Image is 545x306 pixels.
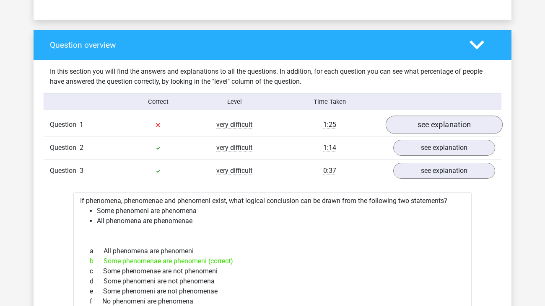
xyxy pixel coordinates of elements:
div: Some phenomenae are not phenomeni [83,266,462,276]
div: In this section you will find the answers and explanations to all the questions. In addition, for... [44,67,501,87]
a: see explanation [393,163,495,179]
span: Question [50,120,80,130]
div: Correct [120,97,197,106]
div: Level [196,97,272,106]
div: Some phenomeni are not phenomenae [83,286,462,296]
span: very difficult [216,167,252,175]
span: c [90,266,103,276]
span: a [90,246,104,256]
span: 0:37 [323,167,336,175]
span: very difficult [216,144,252,152]
span: b [90,256,104,266]
div: Some phenomenae are phenomeni (correct) [83,256,462,266]
span: 1:14 [323,144,336,152]
span: Question [50,166,80,176]
a: see explanation [386,116,503,134]
span: e [90,286,103,296]
span: Question [50,143,80,153]
span: 1 [80,121,83,129]
a: see explanation [393,140,495,156]
span: 3 [80,167,83,175]
span: very difficult [216,121,252,129]
span: 1:25 [323,121,336,129]
li: All phenomena are phenomenae [97,216,465,226]
span: 2 [80,144,83,152]
div: Time Taken [272,97,387,106]
h4: Question overview [50,40,457,50]
div: All phenomena are phenomeni [83,246,462,256]
span: d [90,276,104,286]
div: Some phenomeni are not phenomena [83,276,462,286]
li: Some phenomeni are phenomena [97,206,465,216]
